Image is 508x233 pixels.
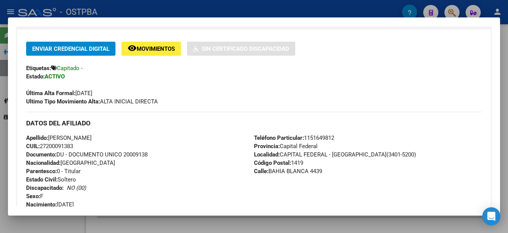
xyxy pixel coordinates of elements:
[26,160,115,166] span: [GEOGRAPHIC_DATA]
[26,90,92,97] span: [DATE]
[254,151,416,158] span: CAPITAL FEDERAL - [GEOGRAPHIC_DATA](3401-5200)
[26,185,64,191] strong: Discapacitado:
[187,42,295,56] button: Sin Certificado Discapacidad
[26,151,56,158] strong: Documento:
[26,193,43,200] span: F
[26,201,57,208] strong: Nacimiento:
[32,45,109,52] span: Enviar Credencial Digital
[254,160,303,166] span: 1419
[26,201,74,208] span: [DATE]
[202,45,289,52] span: Sin Certificado Discapacidad
[254,143,280,150] strong: Provincia:
[26,143,73,150] span: 27200091383
[67,185,86,191] i: NO (00)
[26,98,158,105] span: ALTA INICIAL DIRECTA
[26,176,58,183] strong: Estado Civil:
[26,42,115,56] button: Enviar Credencial Digital
[137,45,175,52] span: Movimientos
[26,168,81,175] span: 0 - Titular
[254,134,334,141] span: 1151649812
[26,168,57,175] strong: Parentesco:
[45,73,65,80] strong: ACTIVO
[26,151,148,158] span: DU - DOCUMENTO UNICO 20009138
[254,134,304,141] strong: Teléfono Particular:
[26,176,76,183] span: Soltero
[128,44,137,53] mat-icon: remove_red_eye
[254,160,291,166] strong: Código Postal:
[26,134,92,141] span: [PERSON_NAME]
[254,168,322,175] span: BAHIA BLANCA 4439
[26,65,51,72] strong: Etiquetas:
[26,143,40,150] strong: CUIL:
[254,143,318,150] span: Capital Federal
[254,151,280,158] strong: Localidad:
[254,168,268,175] strong: Calle:
[26,119,482,127] h3: DATOS DEL AFILIADO
[26,160,61,166] strong: Nacionalidad:
[26,73,45,80] strong: Estado:
[26,98,100,105] strong: Ultimo Tipo Movimiento Alta:
[482,207,500,225] div: Open Intercom Messenger
[26,90,75,97] strong: Última Alta Formal:
[26,134,48,141] strong: Apellido:
[122,42,181,56] button: Movimientos
[26,193,40,200] strong: Sexo:
[57,65,83,72] span: Capitado -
